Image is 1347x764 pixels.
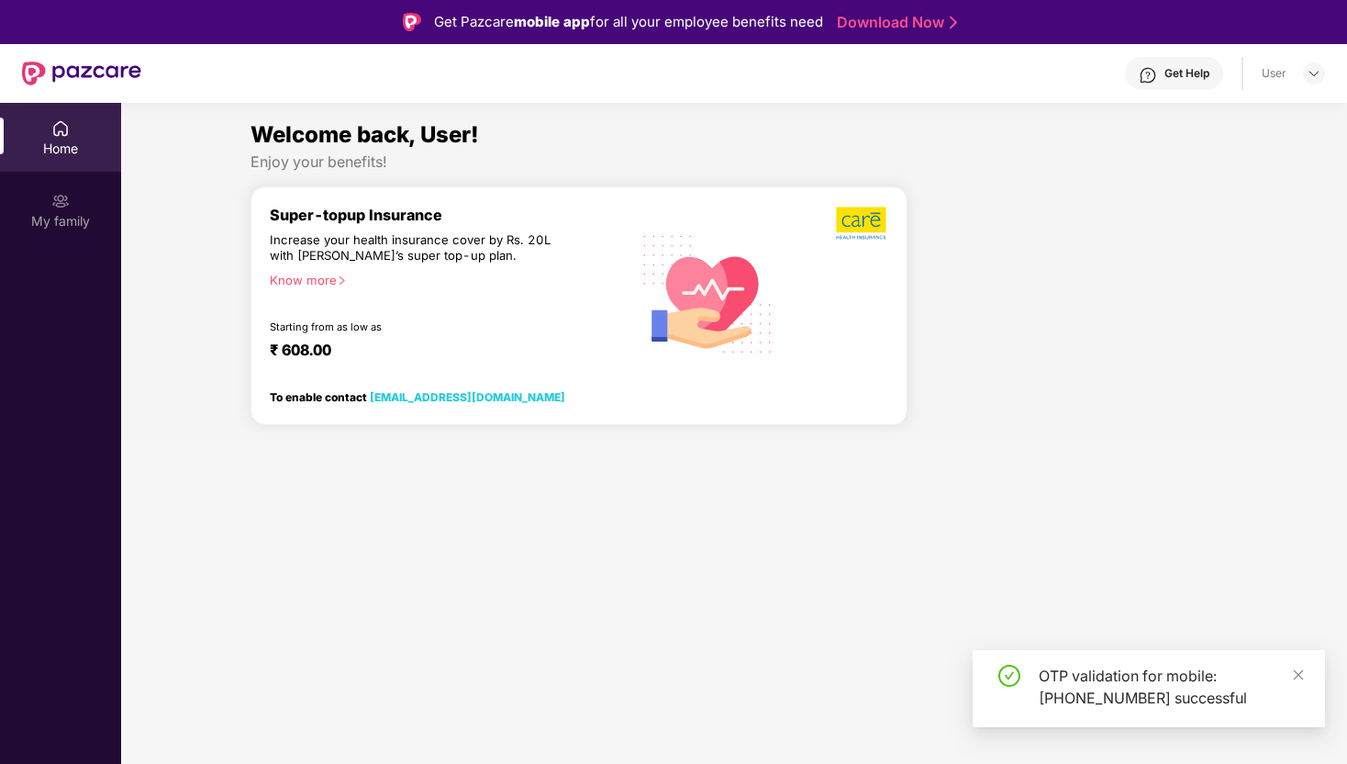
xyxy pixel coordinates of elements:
div: Know more [270,273,619,286]
div: User [1262,66,1286,81]
img: svg+xml;base64,PHN2ZyBpZD0iSGVscC0zMngzMiIgeG1sbnM9Imh0dHA6Ly93d3cudzMub3JnLzIwMDAvc3ZnIiB3aWR0aD... [1139,66,1157,84]
img: b5dec4f62d2307b9de63beb79f102df3.png [836,206,888,241]
img: svg+xml;base64,PHN2ZyBpZD0iSG9tZSIgeG1sbnM9Imh0dHA6Ly93d3cudzMub3JnLzIwMDAvc3ZnIiB3aWR0aD0iMjAiIG... [51,119,70,138]
div: Enjoy your benefits! [250,152,1218,172]
div: OTP validation for mobile: [PHONE_NUMBER] successful [1039,665,1303,709]
img: Stroke [950,13,957,32]
div: To enable contact [270,390,565,403]
span: right [337,275,347,286]
img: New Pazcare Logo [22,62,141,85]
img: svg+xml;base64,PHN2ZyB4bWxucz0iaHR0cDovL3d3dy53My5vcmcvMjAwMC9zdmciIHhtbG5zOnhsaW5rPSJodHRwOi8vd3... [630,214,785,371]
span: check-circle [998,665,1020,687]
strong: mobile app [514,13,590,30]
div: Get Pazcare for all your employee benefits need [434,11,823,33]
img: Logo [403,13,421,31]
div: Increase your health insurance cover by Rs. 20L with [PERSON_NAME]’s super top-up plan. [270,232,551,264]
img: svg+xml;base64,PHN2ZyB3aWR0aD0iMjAiIGhlaWdodD0iMjAiIHZpZXdCb3g9IjAgMCAyMCAyMCIgZmlsbD0ibm9uZSIgeG... [51,192,70,210]
div: ₹ 608.00 [270,341,612,363]
div: Super-topup Insurance [270,206,630,224]
span: close [1292,668,1305,681]
a: Download Now [837,13,952,32]
div: Get Help [1164,66,1209,81]
a: [EMAIL_ADDRESS][DOMAIN_NAME] [370,390,565,404]
div: Starting from as low as [270,320,552,333]
img: svg+xml;base64,PHN2ZyBpZD0iRHJvcGRvd24tMzJ4MzIiIHhtbG5zPSJodHRwOi8vd3d3LnczLm9yZy8yMDAwL3N2ZyIgd2... [1307,66,1321,81]
span: Welcome back, User! [250,121,479,148]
